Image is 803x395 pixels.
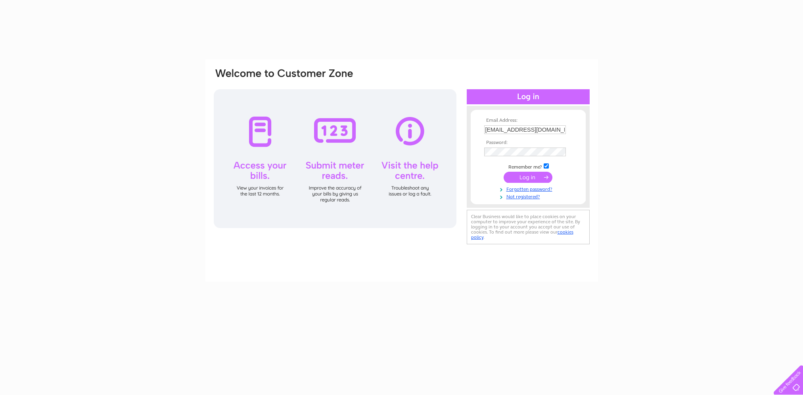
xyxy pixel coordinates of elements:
a: Forgotten password? [484,185,574,192]
th: Password: [482,140,574,146]
input: Submit [504,172,552,183]
th: Email Address: [482,118,574,123]
a: cookies policy [471,229,573,240]
a: Not registered? [484,192,574,200]
td: Remember me? [482,162,574,170]
div: Clear Business would like to place cookies on your computer to improve your experience of the sit... [467,210,590,244]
